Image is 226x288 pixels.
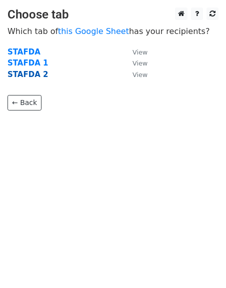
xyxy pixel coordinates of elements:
a: STAFDA 2 [7,70,48,79]
iframe: Chat Widget [176,240,226,288]
a: View [122,47,147,56]
small: View [132,59,147,67]
p: Which tab of has your recipients? [7,26,218,36]
small: View [132,71,147,78]
a: View [122,58,147,67]
a: STAFDA [7,47,40,56]
a: View [122,70,147,79]
a: this Google Sheet [58,26,129,36]
a: ← Back [7,95,41,110]
small: View [132,48,147,56]
a: STAFDA 1 [7,58,48,67]
h3: Choose tab [7,7,218,22]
